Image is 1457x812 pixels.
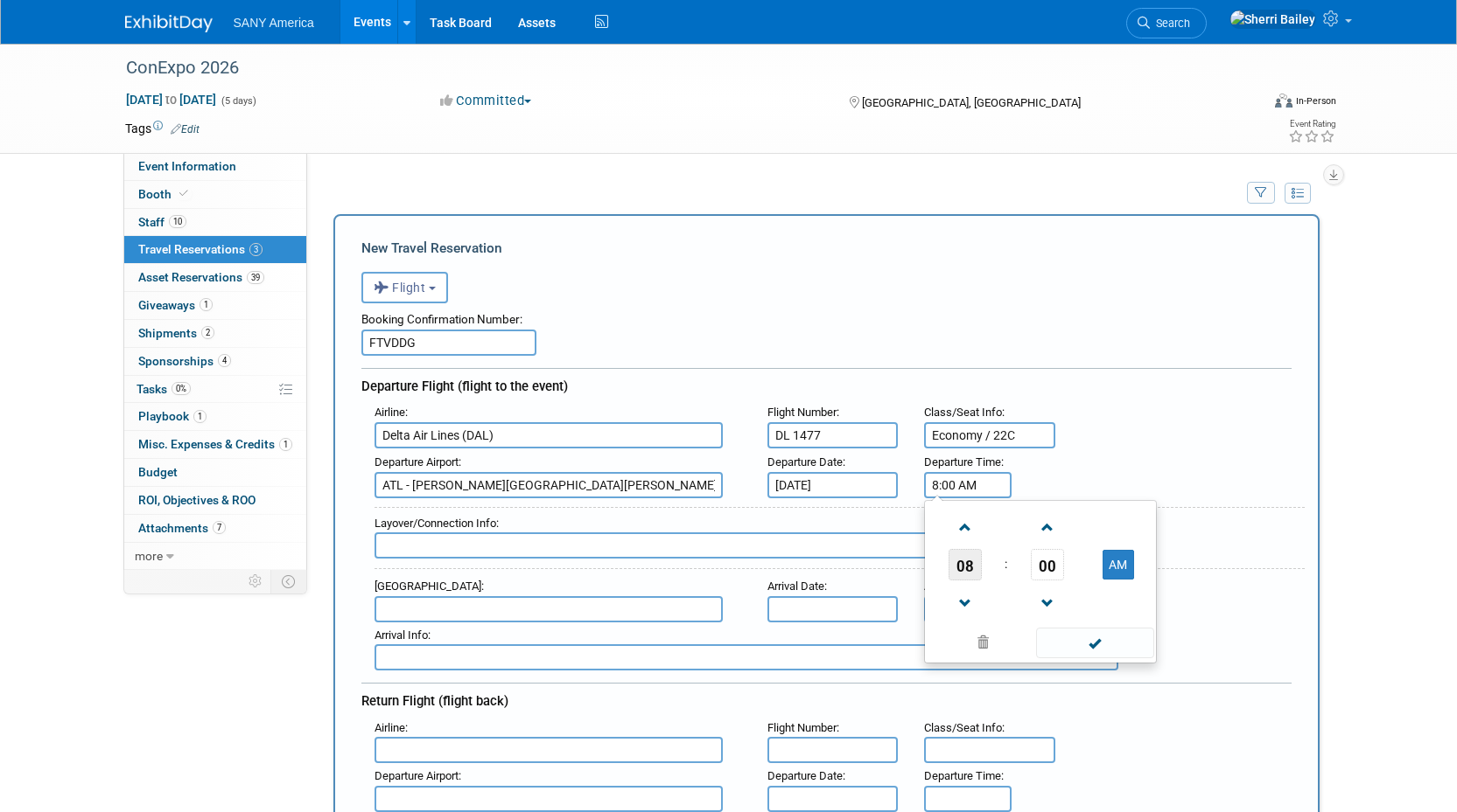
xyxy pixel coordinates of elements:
[1103,550,1134,580] button: AM
[220,95,256,107] span: (5 days)
[138,215,186,229] span: Staff
[120,52,1234,84] div: ConExpo 2026
[137,382,191,396] span: Tasks
[270,570,306,593] td: Toggle Event Tabs
[1229,10,1316,29] img: Sherri Bailey
[375,517,499,530] small: :
[924,769,1004,782] small: :
[374,281,426,295] span: Flight
[124,181,306,208] a: Booth
[1288,120,1335,128] div: Event Rating
[767,580,824,593] span: Arrival Date
[138,326,214,340] span: Shipments
[138,270,264,284] span: Asset Reservations
[375,517,496,530] span: Layover/Connection Info
[172,382,191,395] span: 0%
[924,406,1005,419] small: :
[361,303,1292,330] div: Booking Confirmation Number:
[375,580,484,593] small: :
[949,504,982,549] a: Increment Hour
[124,543,306,570] a: more
[1275,94,1292,108] img: Format-Inperson.png
[279,438,292,451] span: 1
[193,410,207,423] span: 1
[138,465,178,479] span: Budget
[767,769,845,782] small: :
[247,271,264,284] span: 39
[241,570,271,593] td: Personalize Event Tab Strip
[138,354,231,368] span: Sponsorships
[218,354,231,367] span: 4
[767,455,843,468] span: Departure Date
[1031,580,1064,625] a: Decrement Minute
[138,159,236,173] span: Event Information
[124,153,306,180] a: Event Information
[375,455,461,468] small: :
[1034,632,1155,656] a: Done
[138,187,192,201] span: Booth
[1031,504,1064,549] a: Increment Minute
[138,437,292,451] span: Misc. Expenses & Credits
[138,409,207,423] span: Playbook
[361,272,448,303] button: Flight
[375,628,431,642] small: :
[124,376,306,403] a: Tasks0%
[124,431,306,458] a: Misc. Expenses & Credits1
[135,549,163,563] span: more
[1001,549,1011,580] td: :
[767,721,837,734] span: Flight Number
[124,487,306,514] a: ROI, Objectives & ROO
[1295,94,1336,108] div: In-Person
[924,721,1002,734] span: Class/Seat Info
[767,580,827,593] small: :
[125,92,217,108] span: [DATE] [DATE]
[375,628,428,642] span: Arrival Info
[124,209,306,236] a: Staff10
[1031,549,1064,580] span: Pick Minute
[375,769,459,782] span: Departure Airport
[200,298,213,311] span: 1
[171,123,200,135] a: Edit
[949,549,982,580] span: Pick Hour
[138,521,226,535] span: Attachments
[1255,188,1267,199] i: Filter by Traveler
[138,242,263,256] span: Travel Reservations
[1126,8,1207,38] a: Search
[124,320,306,347] a: Shipments2
[361,693,508,709] span: Return Flight (flight back)
[124,403,306,430] a: Playbook1
[767,721,839,734] small: :
[138,298,213,312] span: Giveaways
[124,515,306,542] a: Attachments7
[361,239,1292,258] div: New Travel Reservation
[767,769,843,782] span: Departure Date
[375,721,405,734] span: Airline
[124,264,306,291] a: Asset Reservations39
[169,215,186,228] span: 10
[375,406,408,419] small: :
[125,15,213,32] img: ExhibitDay
[924,769,1001,782] span: Departure Time
[163,93,179,107] span: to
[924,406,1002,419] span: Class/Seat Info
[234,16,314,30] span: SANY America
[179,189,188,198] i: Booth reservation complete
[375,769,461,782] small: :
[375,580,481,593] span: [GEOGRAPHIC_DATA]
[862,96,1081,109] span: [GEOGRAPHIC_DATA], [GEOGRAPHIC_DATA]
[124,236,306,263] a: Travel Reservations3
[124,348,306,375] a: Sponsorships4
[928,631,1037,656] a: Clear selection
[434,92,538,110] button: Committed
[125,120,200,137] td: Tags
[767,455,845,468] small: :
[213,521,226,534] span: 7
[1150,17,1190,30] span: Search
[10,7,905,25] body: Rich Text Area. Press ALT-0 for help.
[949,580,982,625] a: Decrement Hour
[124,459,306,486] a: Budget
[375,721,408,734] small: :
[138,493,256,507] span: ROI, Objectives & ROO
[924,721,1005,734] small: :
[249,243,263,256] span: 3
